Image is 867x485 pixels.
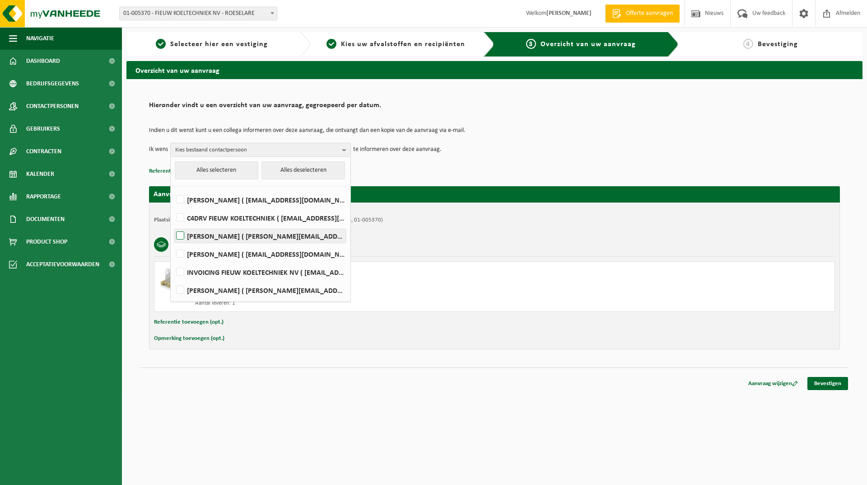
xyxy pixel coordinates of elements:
[526,39,536,49] span: 3
[154,316,224,328] button: Referentie toevoegen (opt.)
[546,10,592,17] strong: [PERSON_NAME]
[175,143,339,157] span: Kies bestaand contactpersoon
[624,9,675,18] span: Offerte aanvragen
[26,95,79,118] span: Contactpersonen
[170,41,268,48] span: Selecteer hier een vestiging
[170,143,351,156] button: Kies bestaand contactpersoon
[541,41,636,48] span: Overzicht van uw aanvraag
[195,300,531,307] div: Aantal leveren: 1
[741,377,805,390] a: Aanvraag wijzigen
[119,7,277,20] span: 01-005370 - FIEUW KOELTECHNIEK NV - ROESELARE
[807,377,848,390] a: Bevestigen
[154,191,221,198] strong: Aanvraag voor [DATE]
[26,72,79,95] span: Bedrijfsgegevens
[174,229,346,243] label: [PERSON_NAME] ( [PERSON_NAME][EMAIL_ADDRESS][DOMAIN_NAME] )
[149,143,168,156] p: Ik wens
[154,333,224,344] button: Opmerking toevoegen (opt.)
[159,266,186,293] img: LP-PA-00000-WDN-11.png
[26,253,99,276] span: Acceptatievoorwaarden
[156,39,166,49] span: 1
[154,217,193,223] strong: Plaatsingsadres:
[26,185,61,208] span: Rapportage
[120,7,277,20] span: 01-005370 - FIEUW KOELTECHNIEK NV - ROESELARE
[26,27,54,50] span: Navigatie
[149,165,219,177] button: Referentie toevoegen (opt.)
[26,50,60,72] span: Dashboard
[326,39,336,49] span: 2
[195,281,531,288] div: Ophalen en plaatsen lege
[174,211,346,225] label: C4DRV FIEUW KOELTECHNIEK ( [EMAIL_ADDRESS][DOMAIN_NAME] )
[261,161,345,179] button: Alles deselecteren
[315,39,477,50] a: 2Kies uw afvalstoffen en recipiënten
[743,39,753,49] span: 4
[195,292,531,300] div: Aantal ophalen : 1
[149,127,840,134] p: Indien u dit wenst kunt u een collega informeren over deze aanvraag, die ontvangt dan een kopie v...
[175,161,258,179] button: Alles selecteren
[174,193,346,207] label: [PERSON_NAME] ( [EMAIL_ADDRESS][DOMAIN_NAME] )
[758,41,798,48] span: Bevestiging
[26,163,54,185] span: Kalender
[605,5,680,23] a: Offerte aanvragen
[174,247,346,261] label: [PERSON_NAME] ( [EMAIL_ADDRESS][DOMAIN_NAME] )
[131,39,293,50] a: 1Selecteer hier een vestiging
[174,283,346,297] label: [PERSON_NAME] ( [PERSON_NAME][EMAIL_ADDRESS][DOMAIN_NAME] )
[353,143,442,156] p: te informeren over deze aanvraag.
[341,41,465,48] span: Kies uw afvalstoffen en recipiënten
[26,208,65,231] span: Documenten
[149,102,840,114] h2: Hieronder vindt u een overzicht van uw aanvraag, gegroepeerd per datum.
[26,118,60,140] span: Gebruikers
[26,231,67,253] span: Product Shop
[26,140,61,163] span: Contracten
[174,265,346,279] label: INVOICING FIEUW KOELTECHNIEK NV ( [EMAIL_ADDRESS][DOMAIN_NAME] )
[126,61,862,79] h2: Overzicht van uw aanvraag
